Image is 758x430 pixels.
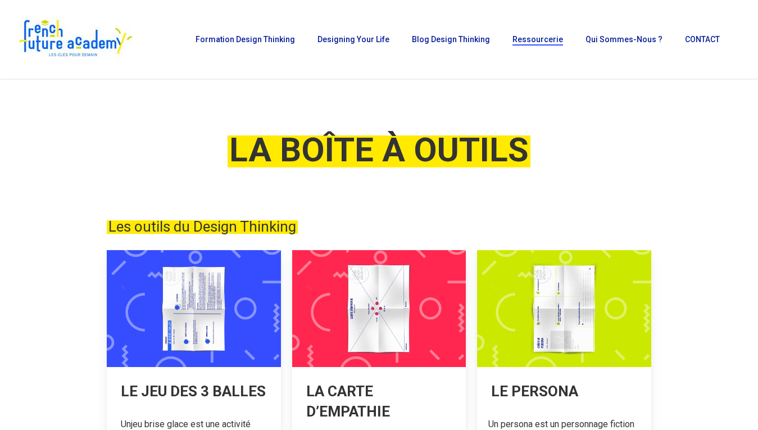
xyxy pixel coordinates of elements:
[412,35,490,44] span: Blog Design Thinking
[312,35,395,43] a: Designing Your Life
[512,35,563,44] span: Ressourcerie
[317,35,389,44] span: Designing Your Life
[107,218,298,235] em: Les outils du Design Thinking
[580,35,668,43] a: Qui sommes-nous ?
[585,35,662,44] span: Qui sommes-nous ?
[190,35,301,43] a: Formation Design Thinking
[679,35,725,43] a: CONTACT
[196,35,295,44] span: Formation Design Thinking
[16,17,134,62] img: French Future Academy
[228,130,530,170] em: LA BOÎTE À OUTILS
[406,35,496,43] a: Blog Design Thinking
[685,35,720,44] span: CONTACT
[507,35,569,43] a: Ressourcerie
